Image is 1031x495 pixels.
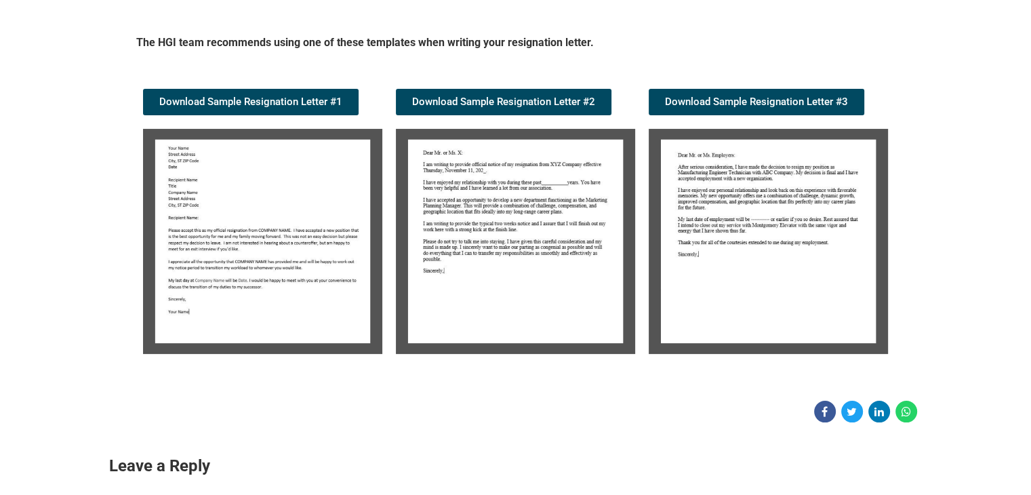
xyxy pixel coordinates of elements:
a: Download Sample Resignation Letter #1 [143,89,359,115]
span: Download Sample Resignation Letter #3 [665,97,848,107]
h3: Leave a Reply [109,455,923,478]
a: Share on WhatsApp [895,401,917,422]
a: Share on Twitter [841,401,863,422]
a: Download Sample Resignation Letter #3 [649,89,864,115]
h5: The HGI team recommends using one of these templates when writing your resignation letter. [136,35,895,55]
span: Download Sample Resignation Letter #2 [412,97,595,107]
a: Share on Facebook [814,401,836,422]
span: Download Sample Resignation Letter #1 [159,97,342,107]
a: Share on Linkedin [868,401,890,422]
a: Download Sample Resignation Letter #2 [396,89,611,115]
